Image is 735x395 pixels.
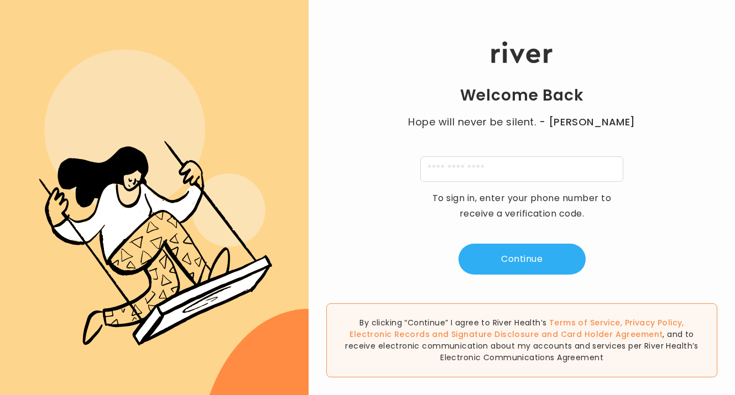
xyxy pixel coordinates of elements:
[458,244,586,275] button: Continue
[326,303,717,377] div: By clicking “Continue” I agree to River Health’s
[345,329,698,363] span: , and to receive electronic communication about my accounts and services per River Health’s Elect...
[350,317,684,340] span: , , and
[549,317,621,328] a: Terms of Service
[398,114,647,130] p: Hope will never be silent.
[460,86,584,106] h1: Welcome Back
[625,317,682,328] a: Privacy Policy
[350,329,539,340] a: Electronic Records and Signature Disclosure
[561,329,663,340] a: Card Holder Agreement
[539,114,635,130] span: - [PERSON_NAME]
[425,191,619,222] p: To sign in, enter your phone number to receive a verification code.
